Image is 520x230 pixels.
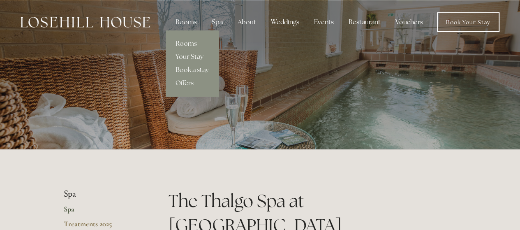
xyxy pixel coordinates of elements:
img: Losehill House [21,17,150,28]
a: Spa [64,204,142,219]
div: Restaurant [342,14,387,30]
div: Spa [205,14,229,30]
li: Spa [64,189,142,200]
div: Rooms [169,14,203,30]
a: Book Your Stay [437,12,499,32]
a: Rooms [166,37,219,50]
a: Book a stay [166,63,219,77]
a: Vouchers [389,14,430,30]
div: Events [307,14,340,30]
div: Weddings [264,14,306,30]
a: Offers [166,77,219,90]
a: Your Stay [166,50,219,63]
div: About [231,14,263,30]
